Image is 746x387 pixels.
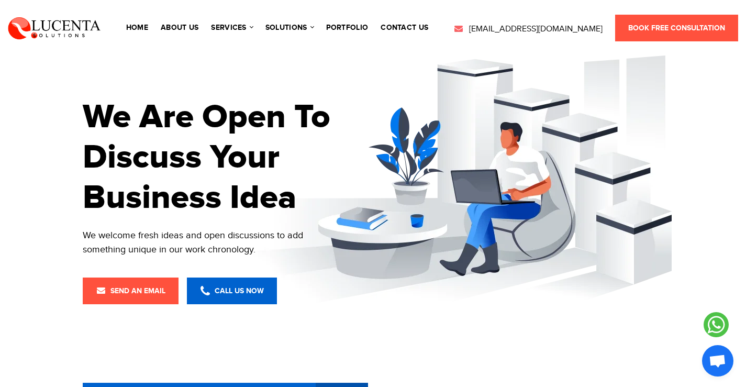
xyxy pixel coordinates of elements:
img: Lucenta Solutions [8,16,101,40]
span: Send an Email [96,286,165,295]
span: Book Free Consultation [628,24,725,32]
h1: We Are Open To Discuss Your Business Idea [83,97,371,218]
a: contact us [381,24,428,31]
a: Send an Email [83,278,179,304]
a: [EMAIL_ADDRESS][DOMAIN_NAME] [453,23,603,36]
a: About Us [161,24,198,31]
a: Call Us Now [187,278,277,304]
a: portfolio [326,24,369,31]
a: services [211,24,252,31]
div: Open chat [702,345,733,377]
a: Home [126,24,148,31]
a: solutions [265,24,314,31]
a: Book Free Consultation [615,15,738,41]
span: Call Us Now [200,286,264,295]
div: We welcome fresh ideas and open discussions to add something unique in our work chronology. [83,228,313,257]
